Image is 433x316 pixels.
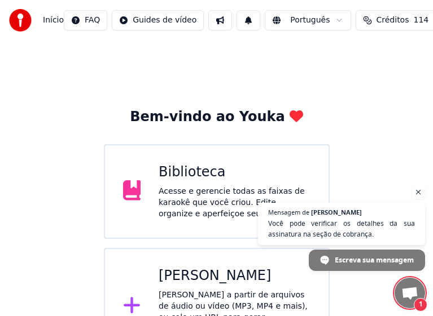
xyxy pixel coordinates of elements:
div: Biblioteca [159,163,310,181]
span: Créditos [377,15,409,26]
span: 1 [414,298,427,311]
div: Bem-vindo ao Youka [130,108,303,126]
button: FAQ [64,10,107,30]
div: Acesse e gerencie todas as faixas de karaokê que você criou. Edite, organize e aperfeiçoe seus pr... [159,186,310,220]
div: [PERSON_NAME] [159,267,310,285]
img: youka [9,9,32,32]
span: [PERSON_NAME] [311,209,362,215]
nav: breadcrumb [43,15,64,26]
span: Início [43,15,64,26]
span: Você pode verificar os detalhes da sua assinatura na seção de cobrança. [268,218,415,239]
button: Guides de vídeo [112,10,204,30]
div: Bate-papo aberto [395,278,425,308]
span: 114 [413,15,428,26]
span: Mensagem de [268,209,309,215]
span: Escreva sua mensagem [335,250,414,270]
